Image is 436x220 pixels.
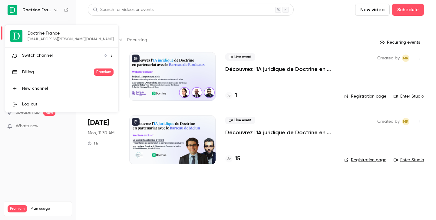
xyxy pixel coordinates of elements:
span: 6 [104,52,107,59]
div: New channel [22,85,114,92]
div: Billing [22,69,94,75]
span: Switch channel [22,52,53,59]
div: Log out [22,101,114,107]
span: Premium [94,68,114,76]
